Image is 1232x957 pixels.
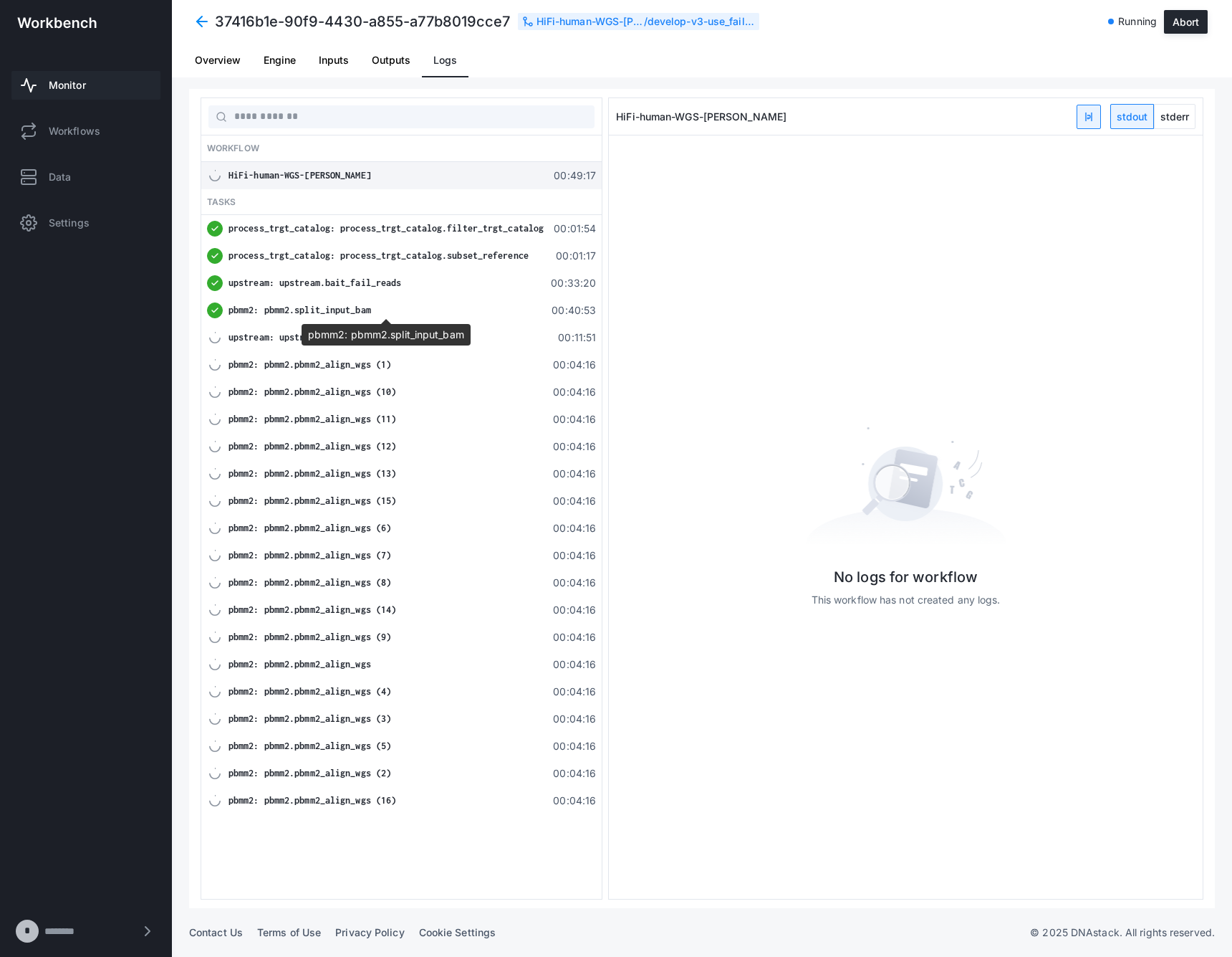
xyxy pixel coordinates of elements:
a: Privacy Policy [335,926,404,938]
span: pbmm2: pbmm2.pbmm2_align_wgs (5) [228,741,391,751]
span: Inputs [319,55,349,65]
img: workbench-logo-white.svg [17,17,97,29]
span: 00:04:16 [549,712,596,726]
span: pbmm2: pbmm2.pbmm2_align_wgs (15) [228,495,396,506]
img: No results image [806,427,1006,544]
span: pbmm2: pbmm2.pbmm2_align_wgs (11) [228,414,396,424]
a: Terms of Use [257,926,321,938]
span: 00:01:54 [549,222,596,236]
span: 00:33:20 [549,276,596,290]
span: stdout [1111,105,1153,128]
span: HiFi-human-WGS-[PERSON_NAME] [616,110,786,123]
span: Workflows [49,124,100,138]
span: 00:04:16 [549,412,596,427]
span: This workflow has not created any logs. [812,593,1001,607]
h4: 37416b1e-90f9-4430-a855-a77b8019cce7 [215,11,511,32]
span: Running [1118,14,1157,29]
span: 00:04:16 [549,603,596,617]
span: 00:11:51 [549,330,596,345]
span: stderr [1155,105,1195,128]
span: 00:04:16 [549,766,596,781]
span: 00:40:53 [549,303,596,318]
a: Workflows [11,117,160,146]
span: pbmm2: pbmm2.pbmm2_align_wgs (1) [228,359,391,370]
span: pbmm2: pbmm2.split_input_bam [228,305,371,315]
span: Data [49,170,71,184]
span: 00:04:16 [549,739,596,753]
span: pbmm2: pbmm2.pbmm2_align_wgs (10) [228,386,396,397]
span: 00:04:16 [549,657,596,672]
a: Contact Us [189,926,243,938]
span: Logs [433,55,457,65]
span: pbmm2: pbmm2.pbmm2_align_wgs [228,659,371,670]
span: 00:04:16 [549,685,596,699]
h4: No logs for workflow [834,567,978,587]
span: pbmm2: pbmm2.pbmm2_align_wgs (2) [228,768,391,779]
span: pbmm2: pbmm2.pbmm2_align_wgs (9) [228,632,391,642]
span: process_trgt_catalog: process_trgt_catalog.filter_trgt_catalog [228,223,544,234]
span: pbmm2: pbmm2.pbmm2_align_wgs (6) [228,523,391,533]
span: pbmm2: pbmm2.pbmm2_align_wgs (16) [228,795,396,806]
div: develop-v3-use_fail_reads [648,14,755,29]
span: Outputs [372,55,410,65]
span: pbmm2: pbmm2.pbmm2_align_wgs (13) [228,468,396,479]
span: Monitor [49,78,86,92]
span: 00:04:16 [549,467,596,481]
a: Settings [11,209,160,237]
p: © 2025 DNAstack. All rights reserved. [1030,925,1215,940]
span: HiFi-human-WGS-[PERSON_NAME] [228,170,371,181]
span: Overview [195,55,241,65]
span: pbmm2: pbmm2.pbmm2_align_wgs (12) [228,441,396,452]
span: 00:49:17 [549,168,596,183]
span: 00:04:16 [549,385,596,399]
span: 00:04:16 [549,494,596,508]
span: Engine [264,55,296,65]
span: pbmm2: pbmm2.pbmm2_align_wgs (14) [228,604,396,615]
a: Monitor [11,71,160,100]
span: 00:04:16 [549,630,596,644]
span: 00:01:17 [549,249,596,263]
span: 00:04:16 [549,794,596,808]
button: Abort [1164,10,1208,34]
span: 00:04:16 [549,548,596,563]
span: 00:04:16 [549,358,596,372]
a: Data [11,163,160,191]
div: Workflow [201,135,602,162]
span: pbmm2: pbmm2.pbmm2_align_wgs (7) [228,550,391,561]
span: pbmm2: pbmm2.pbmm2_align_wgs (3) [228,713,391,724]
div: Tasks [201,189,602,216]
span: 00:04:16 [549,521,596,535]
span: pbmm2: pbmm2.pbmm2_align_wgs (8) [228,577,391,588]
span: Settings [49,216,90,230]
span: process_trgt_catalog: process_trgt_catalog.subset_reference [228,250,529,261]
div: / [518,13,759,30]
span: 00:04:16 [549,439,596,454]
span: pbmm2: pbmm2.pbmm2_align_wgs (4) [228,686,391,697]
span: upstream: upstream.bait_fail_reads [228,277,401,288]
span: upstream: upstream.align_captured_fail_reads [228,332,452,343]
div: HiFi-human-WGS-[PERSON_NAME] [536,14,644,29]
a: Cookie Settings [419,926,496,938]
span: 00:04:16 [549,576,596,590]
